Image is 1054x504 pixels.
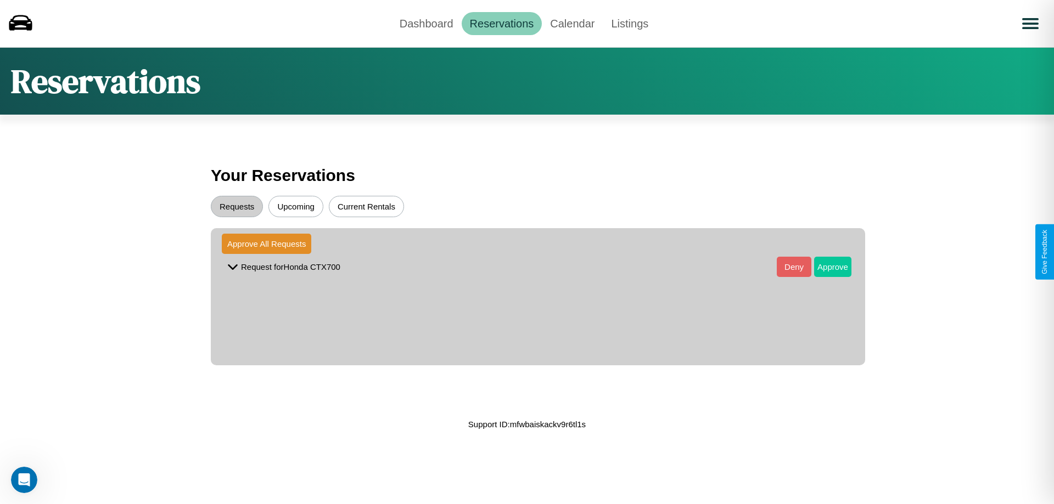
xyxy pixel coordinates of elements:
p: Support ID: mfwbaiskackv9r6tl1s [468,417,586,432]
h3: Your Reservations [211,161,843,190]
button: Upcoming [268,196,323,217]
button: Current Rentals [329,196,404,217]
button: Approve [814,257,851,277]
iframe: Intercom live chat [11,467,37,493]
button: Open menu [1015,8,1046,39]
p: Request for Honda CTX700 [241,259,340,274]
a: Dashboard [391,12,462,35]
a: Listings [603,12,657,35]
div: Give Feedback [1041,230,1049,274]
a: Calendar [542,12,603,35]
h1: Reservations [11,59,200,104]
button: Approve All Requests [222,234,311,254]
a: Reservations [462,12,542,35]
button: Deny [777,257,811,277]
button: Requests [211,196,263,217]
